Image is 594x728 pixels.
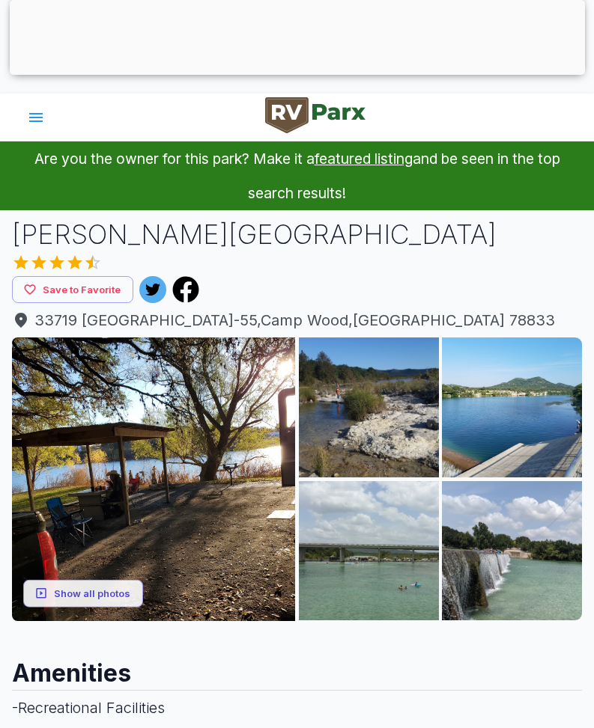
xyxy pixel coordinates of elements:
button: Save to Favorite [12,276,133,304]
img: RVParx Logo [265,97,366,133]
p: Are you the owner for this park? Make it a and be seen in the top search results! [18,141,576,210]
span: 33719 [GEOGRAPHIC_DATA]-55 , Camp Wood , [GEOGRAPHIC_DATA] 78833 [12,309,582,331]
a: 33719 [GEOGRAPHIC_DATA]-55,Camp Wood,[GEOGRAPHIC_DATA] 78833 [12,309,582,331]
h3: - Recreational Facilities [12,690,582,725]
button: account of current user [18,100,54,135]
img: AAcXr8rjvMAbeITbMHH3pSNCw8Uygx6hK858unSehen_hlgNkX7kPApk38xUyeopBPipWcMzv_JJ8uMSm5lTJw04pIFhJrIKM... [299,481,439,621]
h2: Amenities [12,645,582,690]
a: featured listing [315,150,413,168]
button: Show all photos [23,579,143,607]
img: AAcXr8os-U9_Dbz1fAcmaYQhOX7FB6VAppFN-JT55idHdker9ueBWVQNhdKedQwFTQ4U4qTWn9Y3e8XCJuOeEC3Fs3BRY51jx... [299,337,439,477]
img: AAcXr8rcWXwqCsEgcu9spHtVUz9paX4kLadc-bGUpMoDQY-iWTyYH-i2oeu__-CoSHyJCkFcLEbzCajGaaXC85-LSQhEGT_V7... [442,481,582,621]
h1: [PERSON_NAME][GEOGRAPHIC_DATA] [12,216,582,254]
img: AAcXr8pq_mFSqEPNjo6U6TmICMijFWEqmnU8WrSNLobdv1wn96hdaP-ONAlb9hpd0NSdVXwLz0VSoAeaiketzL5e1y58M2aDS... [442,337,582,477]
a: RVParx Logo [265,97,366,138]
img: AAcXr8rTMWPYjQCJ-DHMFst1LMi6YMlHlN3j5Hmq986tcQw55p_U8KaFtGi76cyMrO87ij3Shg33Y42XjihGi0a_tGK_AzZKM... [12,337,295,620]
